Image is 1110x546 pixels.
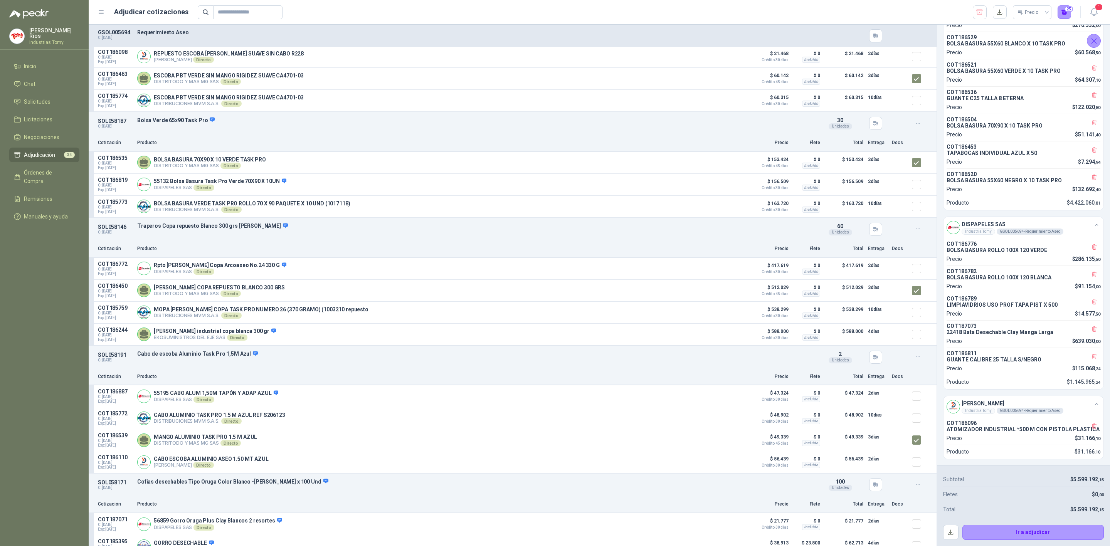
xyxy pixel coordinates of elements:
div: Unidades [829,229,852,235]
p: $ [1075,130,1100,139]
span: Exp: [DATE] [98,210,133,214]
div: Industria Tomy [962,228,995,235]
p: COT186529 [947,34,1100,40]
p: Entrega [868,245,887,252]
span: Manuales y ayuda [24,212,68,221]
p: REPUESTO ESCOBA [PERSON_NAME] SUAVE SIN CABO R228 [154,50,304,57]
p: $ 0 [793,283,820,292]
span: 34 [64,152,75,158]
span: C: [DATE] [98,205,133,210]
span: Exp: [DATE] [98,188,133,192]
a: Inicio [9,59,79,74]
p: C: [DATE] [98,35,133,40]
span: Crédito 45 días [750,164,789,168]
p: Docs [892,373,907,380]
p: COT186536 [947,89,1100,95]
p: COT185773 [98,199,133,205]
span: ,00 [1095,339,1100,344]
a: Órdenes de Compra [9,165,79,188]
span: Crédito 30 días [750,314,789,318]
p: Industrias Tomy [29,40,79,45]
p: Cabo de escoba Aluminio Task Pro 1,5M Azul [137,351,816,358]
div: Industria Tomy [962,408,995,414]
p: COT186819 [98,177,133,183]
span: Crédito 45 días [750,292,789,296]
p: SOL058146 [98,224,133,230]
p: $ [1072,103,1101,111]
p: Requerimiento Aseo [137,29,816,35]
p: COT186463 [98,71,133,77]
p: BOLSA BASURA ROLLO 100X 120 VERDE [947,247,1100,253]
p: ESCOBA PBT VERDE SIN MANGO RIGIDEZ SUAVE CA4701-03 [154,94,304,101]
p: $ 0 [793,305,820,314]
div: Company LogoDISPAPELES SASIndustria TomyGSOL005694-Requerimiento Aseo [943,217,1103,238]
p: DISTRITODO Y MAS MG SAS [154,79,304,85]
span: ,40 [1095,187,1100,192]
div: Directo [193,269,214,275]
p: DISTRIBUCIONES MVM S.A.S. [154,207,350,213]
p: COT186521 [947,62,1100,68]
p: SOL058191 [98,352,133,358]
span: Crédito 30 días [750,58,789,62]
p: $ 163.720 [825,199,863,214]
span: Crédito 30 días [750,270,789,274]
p: SOL058187 [98,118,133,124]
p: $ 47.324 [750,388,789,402]
span: Chat [24,80,35,88]
span: 132.692 [1075,186,1100,192]
p: Precio [947,282,962,291]
p: [PERSON_NAME] Ríos [29,28,79,39]
p: MOPA [PERSON_NAME] COPA TASK PRO NUMERO 26 (370 GRAMO) (1003210 repuesto [154,306,368,312]
span: Crédito 30 días [750,186,789,190]
div: Directo [221,101,242,107]
div: Incluido [802,185,820,191]
p: Flete [793,245,820,252]
img: Company Logo [138,262,150,275]
p: Precio [947,48,962,57]
p: COT187073 [947,323,1100,329]
span: ,94 [1095,160,1100,165]
p: C: [DATE] [98,230,133,235]
p: [PERSON_NAME] industrial copa blanca 300 gr [154,328,276,335]
p: COT186772 [98,261,133,267]
p: Producto [137,245,745,252]
p: $ 538.299 [825,305,863,320]
span: 51.141 [1078,131,1100,138]
p: $ 0 [793,199,820,208]
a: Licitaciones [9,112,79,127]
p: $ [1072,364,1101,373]
p: 2 días [868,177,887,186]
p: $ 417.619 [750,261,789,274]
p: BOLSA BASURA 55X60 NEGRO X 10 TASK PRO [947,177,1100,183]
p: DISPAPELES SAS [154,269,286,275]
p: 3 días [868,283,887,292]
span: Crédito 30 días [750,208,789,212]
a: Manuales y ayuda [9,209,79,224]
p: DISTRITODO Y MAS MG SAS [154,163,266,169]
div: Incluido [802,291,820,297]
p: TAPABOCAS INDIVIDUAL AZUL X 50 [947,150,1100,156]
p: DISTRIBUCIONES MVM S.A.S. [154,312,368,319]
p: BOLSA BASURA VERDE TASK PRO ROLLO 70 X 90 PAQUETE X 10 UND (1017118) [154,200,350,207]
p: COT186789 [947,296,1100,302]
span: Exp: [DATE] [98,60,133,64]
p: $ 0 [793,261,820,270]
p: $ 153.424 [825,155,863,170]
span: ,24 [1095,380,1100,385]
img: Company Logo [138,50,150,63]
p: C: [DATE] [98,358,133,363]
p: $ [1078,158,1100,166]
img: Company Logo [947,400,960,413]
p: Precio [947,21,962,29]
div: Incluido [802,312,820,319]
p: $ [1072,185,1101,193]
div: Incluido [802,79,820,85]
span: Órdenes de Compra [24,168,72,185]
p: Cotización [98,139,133,146]
span: C: [DATE] [98,55,133,60]
h4: DISPAPELES SAS [962,220,1063,228]
p: $ 538.299 [750,305,789,318]
p: DISPAPELES SAS [154,185,286,191]
p: Total [825,373,863,380]
p: 2 días [868,49,887,58]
